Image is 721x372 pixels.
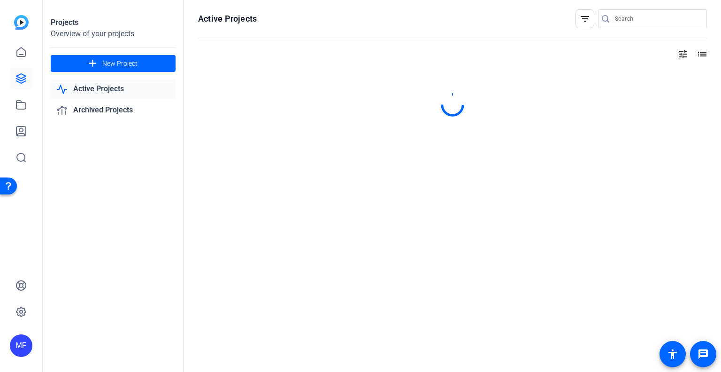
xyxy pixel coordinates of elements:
div: Overview of your projects [51,28,176,40]
span: New Project [102,59,138,69]
input: Search [615,13,699,24]
mat-icon: filter_list [579,13,591,24]
mat-icon: list [696,48,707,60]
div: Projects [51,17,176,28]
h1: Active Projects [198,13,257,24]
img: blue-gradient.svg [14,15,29,30]
a: Active Projects [51,79,176,99]
mat-icon: message [698,348,709,360]
button: New Project [51,55,176,72]
a: Archived Projects [51,101,176,120]
mat-icon: accessibility [667,348,678,360]
div: MF [10,334,32,357]
mat-icon: add [87,58,99,70]
mat-icon: tune [677,48,689,60]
